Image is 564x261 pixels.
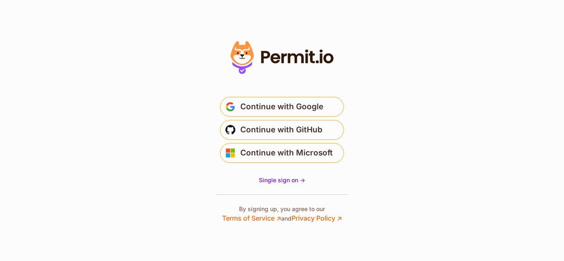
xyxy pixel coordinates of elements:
button: Continue with GitHub [220,120,344,140]
span: Continue with GitHub [240,123,322,136]
span: Continue with Microsoft [240,146,333,160]
span: Continue with Google [240,100,323,113]
span: Single sign on -> [259,176,305,183]
a: Single sign on -> [259,176,305,184]
p: By signing up, you agree to our and [222,205,342,223]
a: Privacy Policy ↗ [291,214,342,222]
a: Terms of Service ↗ [222,214,281,222]
button: Continue with Google [220,97,344,117]
button: Continue with Microsoft [220,143,344,163]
